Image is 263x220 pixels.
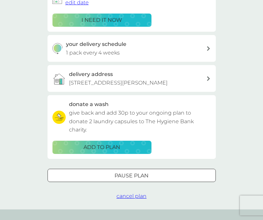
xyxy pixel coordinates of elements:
[69,100,109,109] h3: donate a wash
[52,141,151,154] button: ADD TO PLAN
[48,65,216,92] a: delivery address[STREET_ADDRESS][PERSON_NAME]
[48,169,216,182] button: Pause plan
[66,40,126,49] h3: your delivery schedule
[69,70,113,79] h3: delivery address
[69,109,211,134] p: give back and add 30p to your ongoing plan to donate 2 laundry capsules to The Hygiene Bank charity.
[83,143,120,152] p: ADD TO PLAN
[69,79,168,87] p: [STREET_ADDRESS][PERSON_NAME]
[48,35,216,62] button: your delivery schedule1 pack every 4 weeks
[116,193,147,199] span: cancel plan
[115,171,148,180] p: Pause plan
[82,16,122,24] p: i need it now
[116,192,147,201] button: cancel plan
[52,14,151,27] button: i need it now
[66,49,120,57] p: 1 pack every 4 weeks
